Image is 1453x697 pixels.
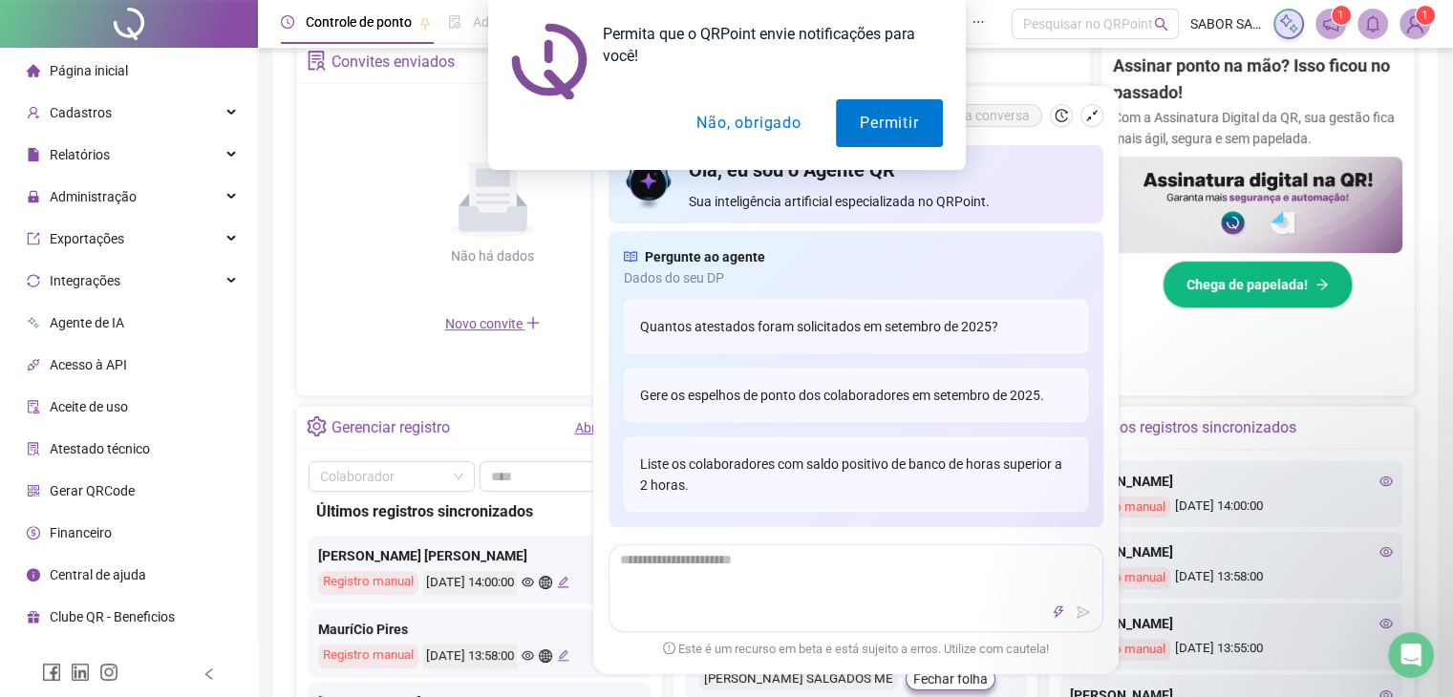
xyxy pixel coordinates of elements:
[318,644,418,668] div: Registro manual
[1052,605,1065,619] span: thunderbolt
[1070,541,1393,562] div: [PERSON_NAME]
[316,499,643,523] div: Últimos registros sincronizados
[50,315,124,330] span: Agente de IA
[1163,261,1353,308] button: Chega de papelada!
[50,231,124,246] span: Exportações
[1379,475,1393,488] span: eye
[913,668,988,689] span: Fechar folha
[27,232,40,245] span: export
[522,576,534,588] span: eye
[42,663,61,682] span: facebook
[624,157,674,212] img: icon
[624,437,1088,512] div: Liste os colaboradores com saldo positivo de banco de horas superior a 2 horas.
[1315,278,1329,291] span: arrow-right
[1084,412,1296,444] div: Últimos registros sincronizados
[689,191,1087,212] span: Sua inteligência artificial especializada no QRPoint.
[405,245,581,266] div: Não há dados
[1379,617,1393,630] span: eye
[699,668,898,690] div: [PERSON_NAME] SALGADOS ME
[27,274,40,287] span: sync
[331,412,450,444] div: Gerenciar registro
[27,190,40,203] span: lock
[318,619,641,640] div: MauríCio Pires
[525,315,541,330] span: plus
[1388,632,1434,678] iframe: Intercom live chat
[588,23,943,67] div: Permita que o QRPoint envie notificações para você!
[27,400,40,413] span: audit
[539,649,551,662] span: global
[1186,274,1308,295] span: Chega de papelada!
[50,189,137,204] span: Administração
[27,610,40,623] span: gift
[50,525,112,540] span: Financeiro
[307,416,327,436] span: setting
[99,663,118,682] span: instagram
[50,483,135,498] span: Gerar QRCode
[27,484,40,497] span: qrcode
[539,576,551,588] span: global
[1047,601,1070,623] button: thunderbolt
[663,642,675,654] span: exclamation-circle
[522,649,534,662] span: eye
[50,273,120,288] span: Integrações
[50,567,146,582] span: Central de ajuda
[1070,567,1393,589] div: [DATE] 13:58:00
[71,663,90,682] span: linkedin
[624,300,1088,353] div: Quantos atestados foram solicitados em setembro de 2025?
[50,441,150,456] span: Atestado técnico
[1070,613,1393,634] div: [PERSON_NAME]
[673,99,824,147] button: Não, obrigado
[27,568,40,581] span: info-circle
[27,442,40,455] span: solution
[423,571,517,595] div: [DATE] 14:00:00
[50,399,128,414] span: Aceite de uso
[203,667,216,681] span: left
[1070,496,1170,518] div: Registro manual
[318,571,418,595] div: Registro manual
[557,576,569,588] span: edit
[1070,639,1393,661] div: [DATE] 13:55:00
[445,316,541,331] span: Novo convite
[663,640,1049,659] span: Este é um recurso em beta e está sujeito a erros. Utilize com cautela!
[511,23,588,99] img: notification icon
[1070,471,1393,492] div: [PERSON_NAME]
[1070,496,1393,518] div: [DATE] 14:00:00
[27,358,40,371] span: api
[1070,639,1170,661] div: Registro manual
[624,267,1088,288] span: Dados do seu DP
[645,246,765,267] span: Pergunte ao agente
[1072,601,1095,623] button: send
[836,99,942,147] button: Permitir
[423,644,517,668] div: [DATE] 13:58:00
[318,545,641,566] div: [PERSON_NAME] [PERSON_NAME]
[624,246,637,267] span: read
[624,369,1088,422] div: Gere os espelhos de ponto dos colaboradores em setembro de 2025.
[50,609,175,624] span: Clube QR - Beneficios
[1113,157,1402,253] img: banner%2F02c71560-61a6-44d4-94b9-c8ab97240462.png
[575,420,652,435] a: Abrir registro
[1070,567,1170,589] div: Registro manual
[1379,545,1393,559] span: eye
[906,667,995,690] button: Fechar folha
[50,357,127,372] span: Acesso à API
[27,526,40,539] span: dollar
[557,649,569,662] span: edit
